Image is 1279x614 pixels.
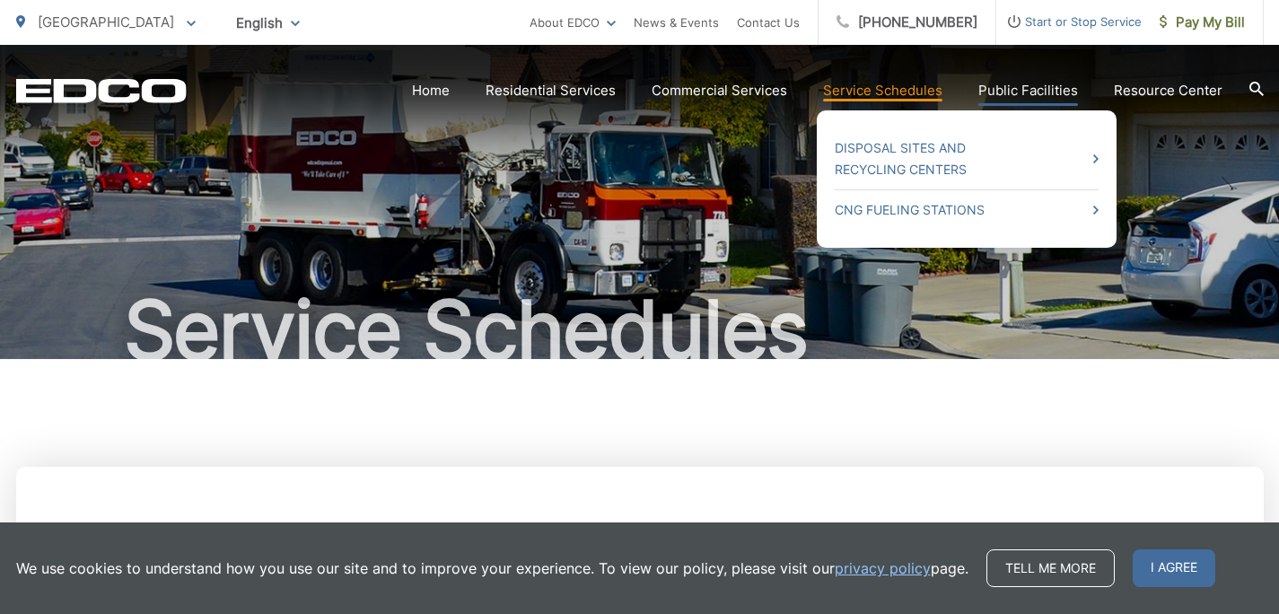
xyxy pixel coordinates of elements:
span: [GEOGRAPHIC_DATA] [38,13,174,31]
a: Tell me more [986,549,1115,587]
span: English [223,7,313,39]
span: Pay My Bill [1160,12,1245,33]
h1: Service Schedules [16,285,1264,375]
a: Disposal Sites and Recycling Centers [835,137,1099,180]
p: We use cookies to understand how you use our site and to improve your experience. To view our pol... [16,557,968,579]
span: I agree [1133,549,1215,587]
a: CNG Fueling Stations [835,199,1099,221]
h2: Collection Day Lookup [277,521,1001,557]
a: Resource Center [1114,80,1222,101]
a: Contact Us [737,12,800,33]
a: Commercial Services [652,80,787,101]
a: privacy policy [835,557,931,579]
a: Service Schedules [823,80,942,101]
a: News & Events [634,12,719,33]
a: Residential Services [486,80,616,101]
a: EDCD logo. Return to the homepage. [16,78,187,103]
a: Home [412,80,450,101]
a: About EDCO [530,12,616,33]
a: Public Facilities [978,80,1078,101]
